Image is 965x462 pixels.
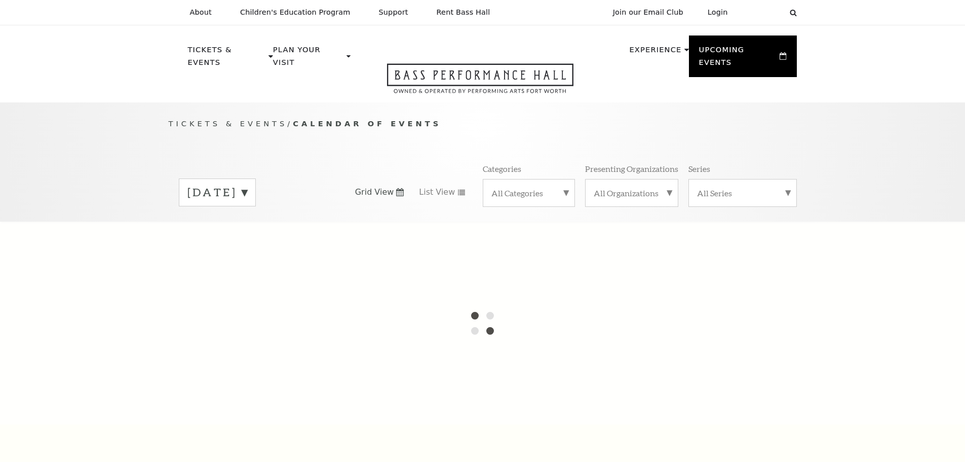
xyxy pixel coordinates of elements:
[273,44,344,75] p: Plan Your Visit
[169,119,288,128] span: Tickets & Events
[188,44,266,75] p: Tickets & Events
[437,8,490,17] p: Rent Bass Hall
[169,118,797,130] p: /
[629,44,681,62] p: Experience
[187,185,247,200] label: [DATE]
[190,8,212,17] p: About
[697,188,788,198] label: All Series
[355,187,394,198] span: Grid View
[419,187,455,198] span: List View
[379,8,408,17] p: Support
[240,8,351,17] p: Children's Education Program
[585,163,678,174] p: Presenting Organizations
[491,188,566,198] label: All Categories
[688,163,710,174] p: Series
[699,44,778,75] p: Upcoming Events
[483,163,521,174] p: Categories
[293,119,441,128] span: Calendar of Events
[744,8,780,17] select: Select:
[594,188,670,198] label: All Organizations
